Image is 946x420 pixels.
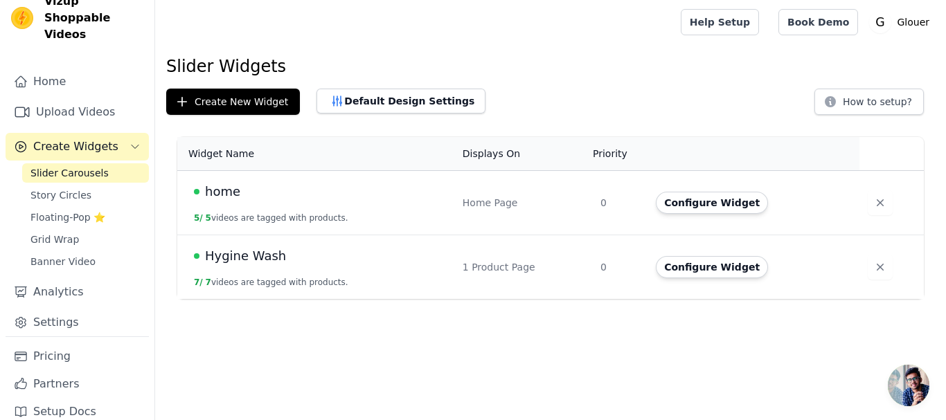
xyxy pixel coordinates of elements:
div: 1 Product Page [463,260,584,274]
td: 0 [592,171,648,235]
span: Banner Video [30,255,96,268]
img: Vizup [11,7,33,29]
button: Delete widget [868,190,893,215]
a: Slider Carousels [22,163,149,183]
button: Default Design Settings [316,89,485,113]
span: 7 [206,277,211,287]
th: Priority [592,137,648,171]
button: G Glouer [869,10,935,35]
button: Delete widget [868,255,893,280]
a: Help Setup [681,9,759,35]
button: How to setup? [814,89,924,115]
p: Glouer [891,10,935,35]
a: Floating-Pop ⭐ [22,208,149,227]
button: Configure Widget [656,256,768,278]
a: Settings [6,309,149,336]
a: Analytics [6,278,149,306]
span: 5 / [194,213,203,223]
span: Live Published [194,189,199,194]
a: Partners [6,370,149,398]
h1: Slider Widgets [166,55,935,77]
span: Create Widgets [33,138,118,155]
a: Book Demo [778,9,858,35]
a: Open chat [888,365,929,406]
text: G [876,15,885,29]
a: How to setup? [814,98,924,111]
a: Upload Videos [6,98,149,126]
a: Home [6,68,149,95]
span: Story Circles [30,188,91,202]
span: Slider Carousels [30,166,109,180]
button: 7/ 7videos are tagged with products. [194,277,348,288]
th: Displays On [454,137,592,171]
td: 0 [592,235,648,300]
button: Create New Widget [166,89,300,115]
span: 5 [206,213,211,223]
th: Widget Name [177,137,454,171]
div: Home Page [463,196,584,210]
a: Story Circles [22,185,149,205]
span: Live Published [194,253,199,259]
button: Create Widgets [6,133,149,161]
span: 7 / [194,277,203,287]
button: 5/ 5videos are tagged with products. [194,212,348,223]
a: Banner Video [22,252,149,271]
span: Hygine Wash [205,246,286,266]
button: Configure Widget [656,192,768,214]
span: Grid Wrap [30,232,79,246]
a: Pricing [6,343,149,370]
span: Floating-Pop ⭐ [30,210,105,224]
a: Grid Wrap [22,230,149,249]
span: home [205,182,240,201]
